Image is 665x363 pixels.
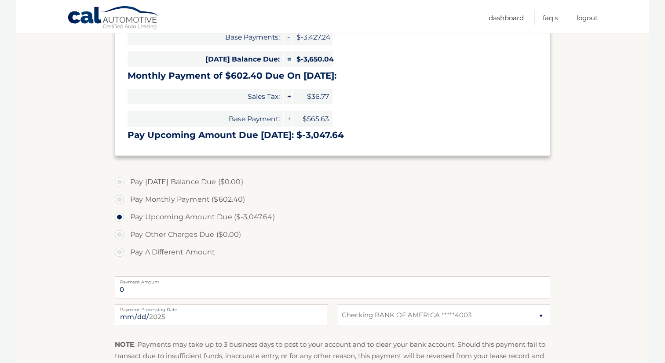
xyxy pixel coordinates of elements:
label: Pay Upcoming Amount Due ($-3,047.64) [115,208,550,226]
span: Base Payment: [128,111,283,127]
h3: Pay Upcoming Amount Due [DATE]: $-3,047.64 [128,130,537,141]
span: + [284,89,292,104]
label: Pay [DATE] Balance Due ($0.00) [115,173,550,191]
span: $565.63 [293,111,332,127]
label: Pay Monthly Payment ($602.40) [115,191,550,208]
span: - [284,29,292,45]
span: + [284,111,292,127]
a: FAQ's [543,11,558,25]
label: Pay A Different Amount [115,243,550,261]
input: Payment Date [115,304,328,326]
a: Dashboard [489,11,524,25]
span: $-3,650.04 [293,51,332,67]
span: $36.77 [293,89,332,104]
span: $-3,427.24 [293,29,332,45]
h3: Monthly Payment of $602.40 Due On [DATE]: [128,70,537,81]
span: = [284,51,292,67]
a: Cal Automotive [67,6,160,31]
label: Payment Processing Date [115,304,328,311]
strong: NOTE [115,340,134,348]
label: Payment Amount [115,276,550,283]
label: Pay Other Charges Due ($0.00) [115,226,550,243]
input: Payment Amount [115,276,550,298]
span: Base Payments: [128,29,283,45]
span: [DATE] Balance Due: [128,51,283,67]
span: Sales Tax: [128,89,283,104]
a: Logout [577,11,598,25]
